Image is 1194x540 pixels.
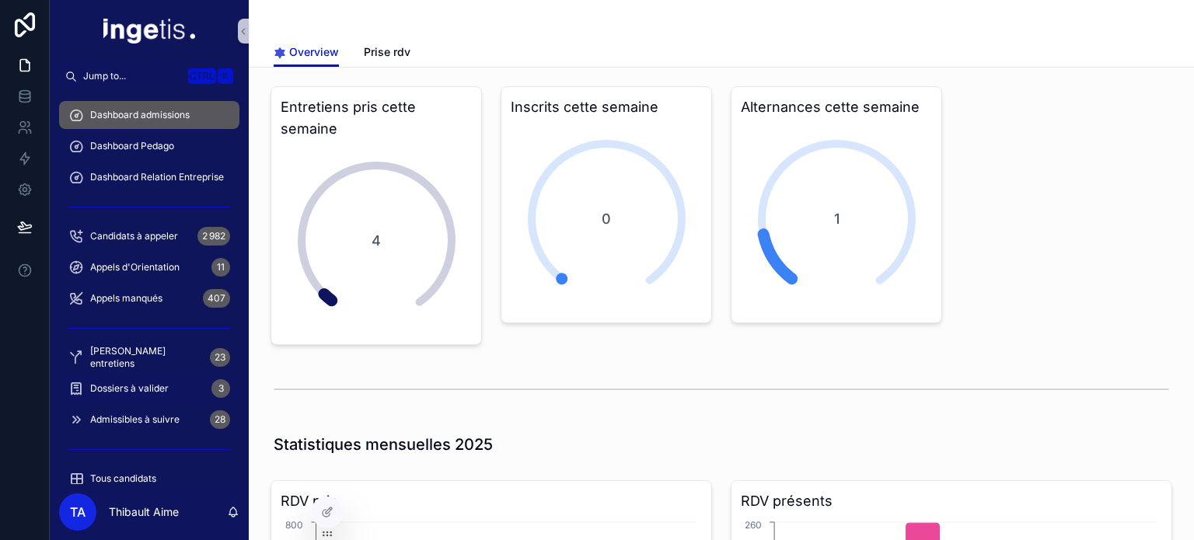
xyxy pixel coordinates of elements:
[90,292,162,305] span: Appels manqués
[211,379,230,398] div: 3
[90,382,169,395] span: Dossiers à valider
[188,68,216,84] span: Ctrl
[281,96,472,140] h3: Entretiens pris cette semaine
[90,345,204,370] span: [PERSON_NAME] entretiens
[59,163,239,191] a: Dashboard Relation Entreprise
[372,230,381,252] span: 4
[90,171,224,183] span: Dashboard Relation Entreprise
[203,289,230,308] div: 407
[59,253,239,281] a: Appels d'Orientation11
[59,406,239,434] a: Admissibles à suivre28
[741,96,932,118] h3: Alternances cette semaine
[59,101,239,129] a: Dashboard admissions
[83,70,182,82] span: Jump to...
[289,44,339,60] span: Overview
[364,44,410,60] span: Prise rdv
[103,19,195,44] img: App logo
[59,132,239,160] a: Dashboard Pedago
[210,348,230,367] div: 23
[90,413,180,426] span: Admissibles à suivre
[70,503,86,521] span: TA
[90,109,190,121] span: Dashboard admissions
[834,208,840,230] span: 1
[364,38,410,69] a: Prise rdv
[211,258,230,277] div: 11
[59,222,239,250] a: Candidats à appeler2 982
[274,434,493,455] h1: Statistiques mensuelles 2025
[59,465,239,493] a: Tous candidats
[602,208,611,230] span: 0
[59,284,239,312] a: Appels manqués407
[745,519,762,531] tspan: 260
[59,343,239,371] a: [PERSON_NAME] entretiens23
[285,519,303,531] tspan: 800
[90,140,174,152] span: Dashboard Pedago
[50,90,249,484] div: scrollable content
[109,504,179,520] p: Thibault Aime
[741,490,1162,512] h3: RDV présents
[274,38,339,68] a: Overview
[511,96,702,118] h3: Inscrits cette semaine
[59,375,239,402] a: Dossiers à valider3
[59,62,239,90] button: Jump to...CtrlK
[210,410,230,429] div: 28
[197,227,230,246] div: 2 982
[219,70,232,82] span: K
[90,230,178,242] span: Candidats à appeler
[281,490,702,512] h3: RDV pris
[90,472,156,485] span: Tous candidats
[90,261,180,273] span: Appels d'Orientation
